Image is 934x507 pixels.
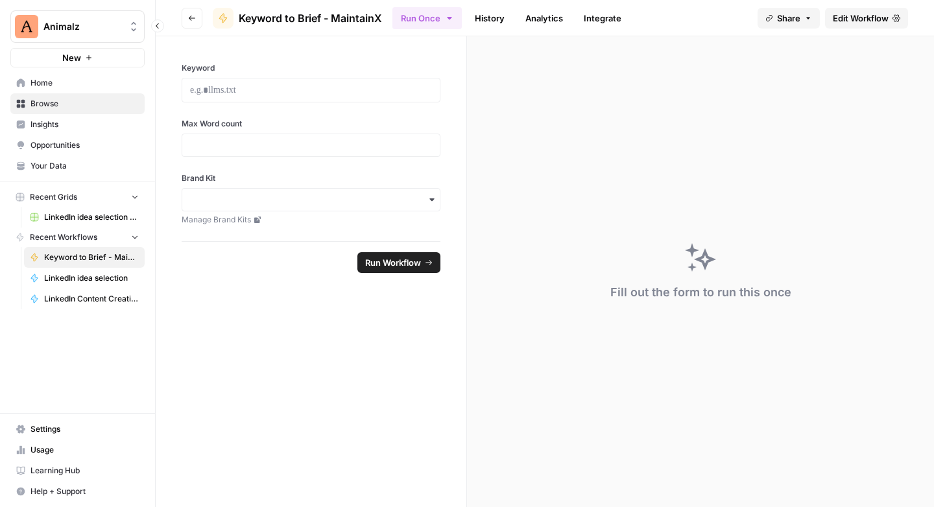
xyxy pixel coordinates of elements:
span: Settings [30,423,139,435]
a: Settings [10,419,145,440]
a: Opportunities [10,135,145,156]
a: Keyword to Brief - MaintainX [213,8,382,29]
label: Max Word count [182,118,440,130]
a: LinkedIn idea selection Grid [24,207,145,228]
span: Help + Support [30,486,139,497]
span: Opportunities [30,139,139,151]
span: Your Data [30,160,139,172]
button: Recent Grids [10,187,145,207]
button: Workspace: Animalz [10,10,145,43]
span: LinkedIn Content Creation [44,293,139,305]
span: New [62,51,81,64]
button: Run Once [392,7,462,29]
a: Manage Brand Kits [182,214,440,226]
span: LinkedIn idea selection Grid [44,211,139,223]
span: Browse [30,98,139,110]
label: Keyword [182,62,440,74]
a: Home [10,73,145,93]
a: LinkedIn Content Creation [24,289,145,309]
label: Brand Kit [182,172,440,184]
a: Usage [10,440,145,460]
a: Learning Hub [10,460,145,481]
a: Keyword to Brief - MaintainX [24,247,145,268]
img: Animalz Logo [15,15,38,38]
span: Keyword to Brief - MaintainX [44,252,139,263]
a: History [467,8,512,29]
span: Animalz [43,20,122,33]
span: Run Workflow [365,256,421,269]
a: Integrate [576,8,629,29]
span: LinkedIn idea selection [44,272,139,284]
span: Recent Grids [30,191,77,203]
button: Recent Workflows [10,228,145,247]
div: Fill out the form to run this once [610,283,791,301]
button: New [10,48,145,67]
a: Browse [10,93,145,114]
span: Learning Hub [30,465,139,477]
button: Share [758,8,820,29]
button: Help + Support [10,481,145,502]
button: Run Workflow [357,252,440,273]
a: Your Data [10,156,145,176]
a: LinkedIn idea selection [24,268,145,289]
span: Home [30,77,139,89]
a: Analytics [518,8,571,29]
span: Usage [30,444,139,456]
span: Share [777,12,800,25]
span: Keyword to Brief - MaintainX [239,10,382,26]
a: Insights [10,114,145,135]
a: Edit Workflow [825,8,908,29]
span: Recent Workflows [30,231,97,243]
span: Insights [30,119,139,130]
span: Edit Workflow [833,12,889,25]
